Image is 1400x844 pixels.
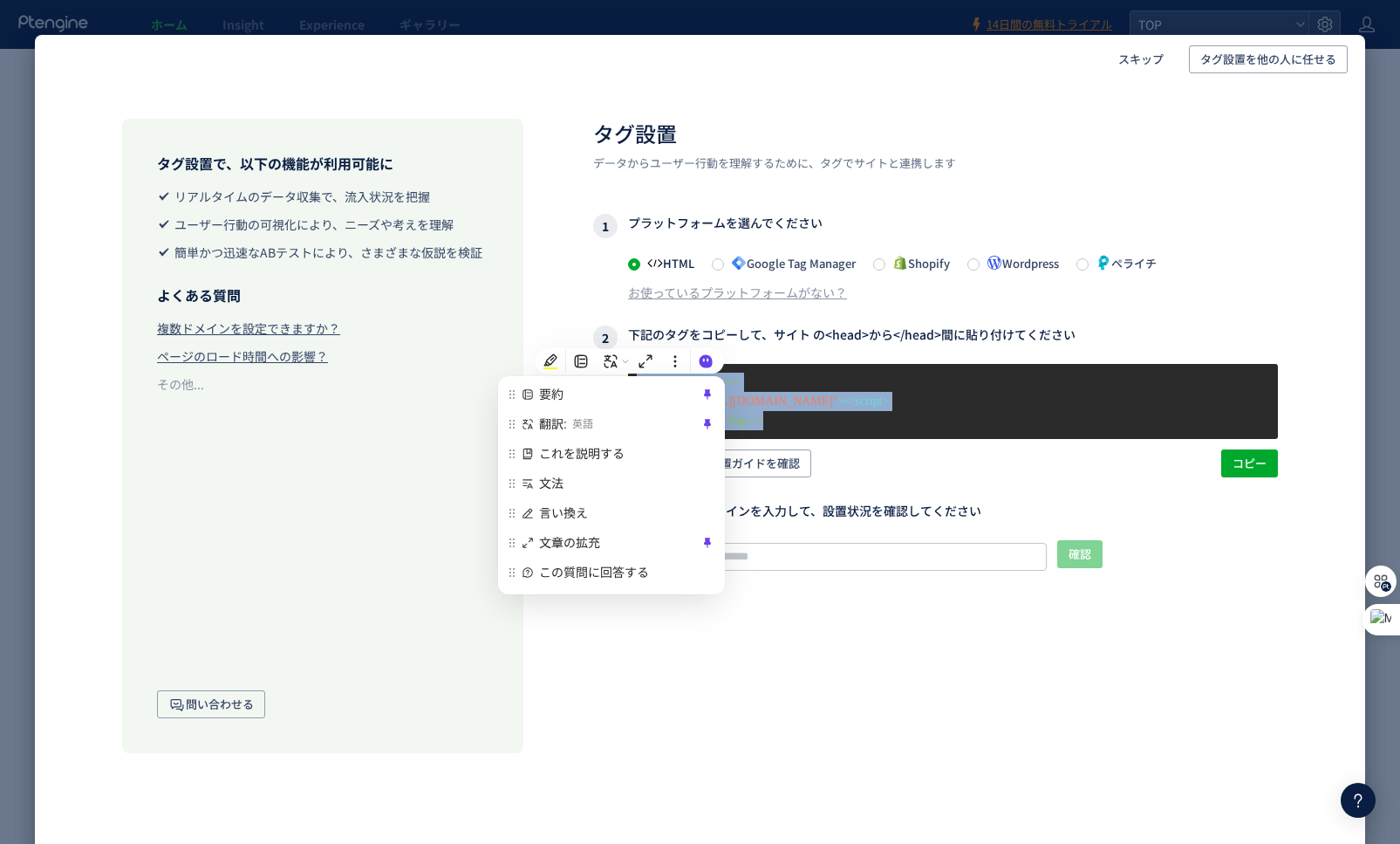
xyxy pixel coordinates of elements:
h2: タグ設置 [593,119,1278,148]
div: その他... [157,375,204,393]
h3: プラットフォームを選んでください [593,214,1278,238]
h3: タグ設置後、ドメインを入力して、設置状況を確認してください [593,502,1278,526]
span: Wordpress [980,255,1059,271]
p: データからユーザー行動を理解するために、タグでサイトと連携します [593,155,1278,172]
button: 確認 [1057,540,1103,568]
span: 確認 [1069,540,1091,568]
li: 簡単かつ迅速なABテストにより、さまざまな仮説を検証 [157,244,488,261]
i: 2 [593,326,618,350]
div: お使っているプラットフォームがない？ [628,284,847,301]
span: ペライチ [1089,255,1157,271]
span: スキップ [1118,45,1164,73]
div: 複数ドメインを設定できますか？ [157,319,340,337]
button: スキップ [1107,45,1175,73]
li: リアルタイムのデータ収集で、流入状況を把握 [157,188,488,205]
span: 問い合わせる [168,690,254,718]
p: <script src= ></script> [637,392,1269,411]
span: "[URL][DOMAIN_NAME]" [695,395,838,408]
p: <!-- End Ptengine Tag --> [637,411,1269,430]
i: 1 [593,214,618,238]
span: Google Tag Manager [724,255,856,271]
p: <!-- Ptengine Tag --> [637,373,1269,392]
h3: タグ設置で、以下の機能が利用可能に [157,154,488,174]
h3: よくある質問 [157,285,488,305]
span: HTML [640,255,694,271]
button: 問い合わせる [157,690,265,718]
span: タグ設置を他の人に任せる [1200,45,1336,73]
li: ユーザー行動の可視化により、ニーズや考えを理解 [157,216,488,233]
span: コピー [1233,449,1267,477]
div: ページのロード時間への影響？ [157,347,328,365]
button: コピー [1221,449,1278,477]
button: タグ設置を他の人に任せる [1189,45,1348,73]
span: Shopify [885,255,950,271]
h3: 下記のタグをコピーして、サイト の<head>から</head>間に貼り付けてください [593,326,1278,350]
